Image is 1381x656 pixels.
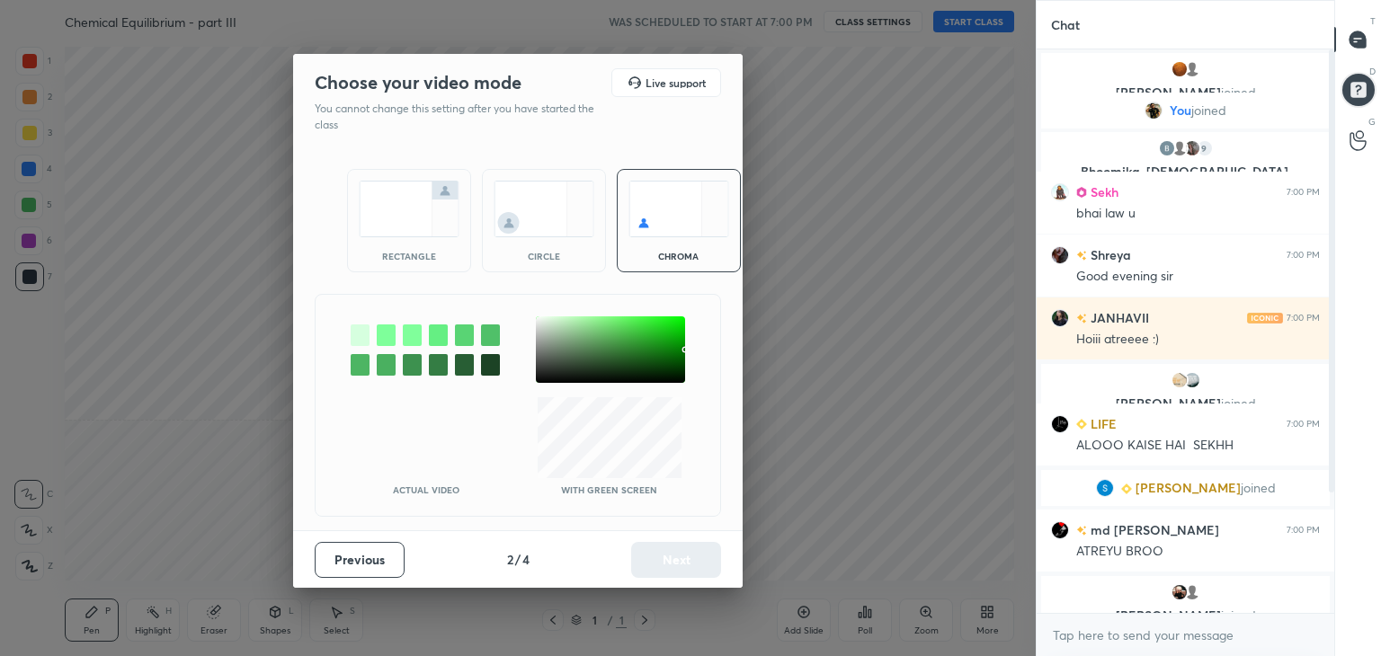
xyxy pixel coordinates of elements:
[515,550,521,569] h4: /
[1183,583,1201,601] img: default.png
[1051,246,1069,264] img: e37a4afb824f4879b955433127e5b5ee.jpg
[1096,479,1114,497] img: 3
[1158,139,1176,157] img: AATXAJzGI-vAWMfh2whGq-FtfW-XFxJRpyLADS5G8vhR=s96-c
[1076,543,1320,561] div: ATREYU BROO
[1076,268,1320,286] div: Good evening sir
[1221,607,1256,624] span: joined
[373,252,445,261] div: rectangle
[1171,60,1189,78] img: 45a0447273614fd79290444300061d45.jpg
[1087,520,1219,539] h6: md [PERSON_NAME]
[1076,419,1087,430] img: Learner_Badge_beginner_1_8b307cf2a0.svg
[1369,65,1376,78] p: D
[1051,415,1069,433] img: 97ce0b8a1789476aac3e231e650c388b.jpg
[1076,251,1087,261] img: no-rating-badge.077c3623.svg
[1076,526,1087,536] img: no-rating-badge.077c3623.svg
[1051,183,1069,201] img: 56b89b479f954258b892cfc308b90f73.jpg
[1196,139,1214,157] div: 9
[646,77,706,88] h5: Live support
[1287,313,1320,324] div: 7:00 PM
[507,550,513,569] h4: 2
[1051,309,1069,327] img: 8271ff7b15e24b668158aa528f1466c9.jpg
[1221,394,1256,412] span: joined
[508,252,580,261] div: circle
[643,252,715,261] div: chroma
[1052,85,1319,100] p: [PERSON_NAME]
[1076,187,1087,198] img: Learner_Badge_pro_50a137713f.svg
[1087,245,1131,264] h6: Shreya
[1287,187,1320,198] div: 7:00 PM
[628,181,729,237] img: chromaScreenIcon.c19ab0a0.svg
[315,71,521,94] h2: Choose your video mode
[1368,115,1376,129] p: G
[1183,139,1201,157] img: 63119c46c693413291ba8aecff75f477.jpg
[1171,371,1189,389] img: ce4c656b0b134b9ca1fe9a8309149b53.jpg
[1052,396,1319,411] p: [PERSON_NAME]
[1287,419,1320,430] div: 7:00 PM
[1287,250,1320,261] div: 7:00 PM
[1247,313,1283,324] img: iconic-light.a09c19a4.png
[1287,525,1320,536] div: 7:00 PM
[315,542,405,578] button: Previous
[315,101,606,133] p: You cannot change this setting after you have started the class
[1076,205,1320,223] div: bhai law u
[1170,103,1191,118] span: You
[1191,103,1226,118] span: joined
[1087,308,1149,327] h6: JANHAVII
[1145,102,1163,120] img: 972cef165c4e428681d13a87c9ec34ae.jpg
[359,181,459,237] img: normalScreenIcon.ae25ed63.svg
[1171,583,1189,601] img: 31a0c45f366249058ae3ab085c510ba2.jpg
[1052,164,1319,193] p: Bhoomika, [DEMOGRAPHIC_DATA], [PERSON_NAME]
[1121,483,1132,494] img: Learner_Badge_beginner_1_8b307cf2a0.svg
[561,485,657,494] p: With green screen
[1370,14,1376,28] p: T
[1221,84,1256,101] span: joined
[1087,414,1117,433] h6: LIFE
[1241,481,1276,495] span: joined
[1136,481,1241,495] span: [PERSON_NAME]
[1051,521,1069,539] img: c7364fc8c3474f12954ad58cc4f1563b.jpg
[494,181,594,237] img: circleScreenIcon.acc0effb.svg
[1037,1,1094,49] p: Chat
[1076,331,1320,349] div: Hoiii atreeee :)
[1183,60,1201,78] img: default.png
[1087,182,1118,201] h6: Sekh
[1076,314,1087,324] img: no-rating-badge.077c3623.svg
[522,550,530,569] h4: 4
[1171,139,1189,157] img: default.png
[1052,608,1319,623] p: [PERSON_NAME]
[1076,437,1320,455] div: ALOOO KAISE HAI SEKHH
[393,485,459,494] p: Actual Video
[1183,371,1201,389] img: f93f20ea23a440b4bc840235b82dfe5e.jpg
[1037,49,1334,614] div: grid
